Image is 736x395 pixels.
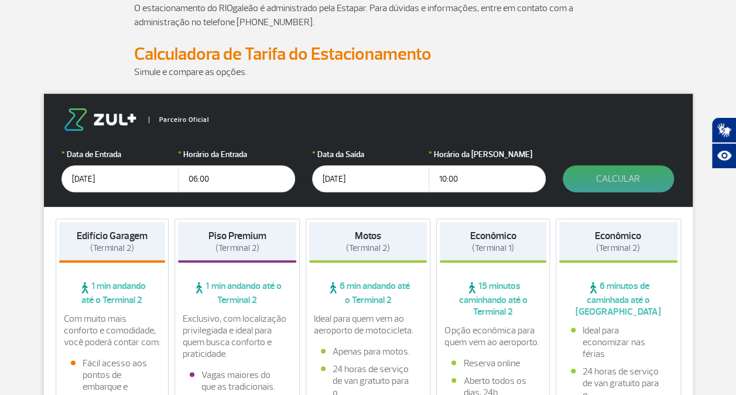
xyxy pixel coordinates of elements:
[440,280,546,318] span: 15 minutos caminhando até o Terminal 2
[429,148,546,161] label: Horário da [PERSON_NAME]
[190,369,285,393] li: Vagas maiores do que as tradicionais.
[451,357,535,369] li: Reserva online
[429,165,546,192] input: hh:mm
[571,325,666,360] li: Ideal para economizar nas férias
[312,165,429,192] input: dd/mm/aaaa
[346,243,390,254] span: (Terminal 2)
[472,243,514,254] span: (Terminal 1)
[61,148,179,161] label: Data de Entrada
[711,143,736,169] button: Abrir recursos assistivos.
[215,243,259,254] span: (Terminal 2)
[90,243,134,254] span: (Terminal 2)
[596,243,640,254] span: (Terminal 2)
[134,43,603,65] h2: Calculadora de Tarifa do Estacionamento
[61,165,179,192] input: dd/mm/aaaa
[309,280,427,306] span: 6 min andando até o Terminal 2
[77,230,148,242] strong: Edifício Garagem
[321,346,416,357] li: Apenas para motos.
[61,108,139,131] img: logo-zul.png
[59,280,166,306] span: 1 min andando até o Terminal 2
[314,313,423,336] p: Ideal para quem vem ao aeroporto de motocicleta.
[183,313,292,360] p: Exclusivo, com localização privilegiada e ideal para quem busca conforto e praticidade.
[355,230,381,242] strong: Motos
[444,325,542,348] p: Opção econômica para quem vem ao aeroporto.
[178,280,296,306] span: 1 min andando até o Terminal 2
[178,148,295,161] label: Horário da Entrada
[711,117,736,169] div: Plugin de acessibilidade da Hand Talk.
[149,117,209,123] span: Parceiro Oficial
[134,1,603,29] p: O estacionamento do RIOgaleão é administrado pela Estapar. Para dúvidas e informações, entre em c...
[559,280,677,318] span: 6 minutos de caminhada até o [GEOGRAPHIC_DATA]
[134,65,603,79] p: Simule e compare as opções.
[178,165,295,192] input: hh:mm
[563,165,674,192] button: Calcular
[470,230,516,242] strong: Econômico
[595,230,641,242] strong: Econômico
[312,148,429,161] label: Data da Saída
[711,117,736,143] button: Abrir tradutor de língua de sinais.
[64,313,161,348] p: Com muito mais conforto e comodidade, você poderá contar com:
[208,230,266,242] strong: Piso Premium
